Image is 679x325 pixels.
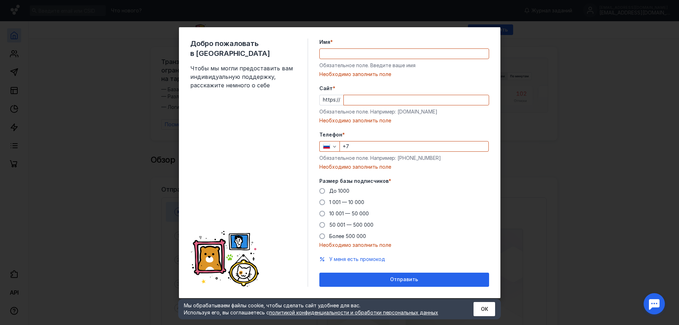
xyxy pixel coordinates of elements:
[190,39,296,58] span: Добро пожаловать в [GEOGRAPHIC_DATA]
[329,188,349,194] span: До 1000
[319,131,342,138] span: Телефон
[319,163,489,170] div: Необходимо заполнить поле
[329,256,385,262] span: У меня есть промокод
[319,71,489,78] div: Необходимо заполнить поле
[329,199,364,205] span: 1 001 — 10 000
[474,302,495,316] button: ОК
[184,302,456,316] div: Мы обрабатываем файлы cookie, чтобы сделать сайт удобнее для вас. Используя его, вы соглашаетесь c
[329,222,373,228] span: 50 001 — 500 000
[319,178,389,185] span: Размер базы подписчиков
[329,256,385,263] button: У меня есть промокод
[390,277,418,283] span: Отправить
[319,62,489,69] div: Обязательное поле. Введите ваше имя
[319,117,489,124] div: Необходимо заполнить поле
[319,108,489,115] div: Обязательное поле. Например: [DOMAIN_NAME]
[190,64,296,89] span: Чтобы мы могли предоставить вам индивидуальную поддержку, расскажите немного о себе
[319,242,489,249] div: Необходимо заполнить поле
[319,39,330,46] span: Имя
[319,273,489,287] button: Отправить
[319,155,489,162] div: Обязательное поле. Например: [PHONE_NUMBER]
[329,233,366,239] span: Более 500 000
[269,309,438,315] a: политикой конфиденциальности и обработки персональных данных
[319,85,333,92] span: Cайт
[329,210,369,216] span: 10 001 — 50 000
